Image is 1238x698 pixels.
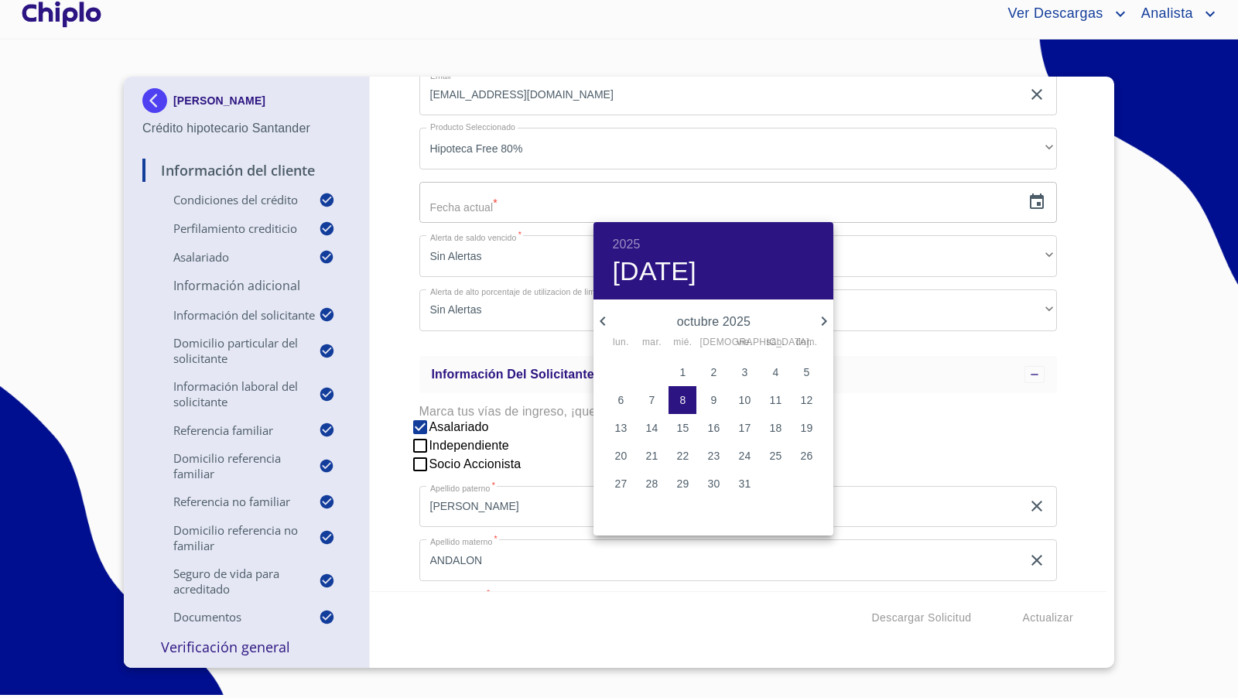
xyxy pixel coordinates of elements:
p: 2 [710,364,716,380]
p: 26 [800,448,812,464]
button: 4 [761,358,789,386]
p: 17 [738,420,751,436]
button: 12 [792,386,820,414]
button: 13 [607,414,634,442]
p: 20 [614,448,627,464]
button: 3 [730,358,758,386]
button: 26 [792,442,820,470]
button: 23 [699,442,727,470]
button: 9 [699,386,727,414]
p: 5 [803,364,809,380]
button: 11 [761,386,789,414]
p: 11 [769,392,781,408]
p: 25 [769,448,781,464]
p: 18 [769,420,781,436]
button: 27 [607,470,634,498]
p: 3 [741,364,747,380]
button: 28 [638,470,665,498]
button: 16 [699,414,727,442]
p: 12 [800,392,812,408]
button: 31 [730,470,758,498]
button: 1 [669,358,696,386]
button: 25 [761,442,789,470]
p: 4 [772,364,778,380]
button: 2025 [612,234,640,255]
p: 23 [707,448,720,464]
p: 16 [707,420,720,436]
p: 7 [648,392,655,408]
span: mar. [638,335,665,351]
p: 22 [676,448,689,464]
p: 29 [676,476,689,491]
button: 14 [638,414,665,442]
span: lun. [607,335,634,351]
button: 17 [730,414,758,442]
p: 30 [707,476,720,491]
p: 15 [676,420,689,436]
button: 2 [699,358,727,386]
p: 10 [738,392,751,408]
button: 21 [638,442,665,470]
button: 22 [669,442,696,470]
button: 24 [730,442,758,470]
button: 19 [792,414,820,442]
p: 14 [645,420,658,436]
button: 5 [792,358,820,386]
button: 30 [699,470,727,498]
button: 20 [607,442,634,470]
button: 18 [761,414,789,442]
p: 6 [617,392,624,408]
p: 28 [645,476,658,491]
span: vie. [730,335,758,351]
p: 27 [614,476,627,491]
p: 1 [679,364,686,380]
p: 13 [614,420,627,436]
button: 10 [730,386,758,414]
p: 8 [679,392,686,408]
p: 9 [710,392,716,408]
span: mié. [669,335,696,351]
p: 31 [738,476,751,491]
button: 29 [669,470,696,498]
span: dom. [792,335,820,351]
button: 15 [669,414,696,442]
button: 8 [669,386,696,414]
button: 7 [638,386,665,414]
p: 19 [800,420,812,436]
span: sáb. [761,335,789,351]
button: [DATE] [612,255,696,288]
span: [DEMOGRAPHIC_DATA]. [699,335,727,351]
button: 6 [607,386,634,414]
p: 21 [645,448,658,464]
p: 24 [738,448,751,464]
p: octubre 2025 [612,313,815,331]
